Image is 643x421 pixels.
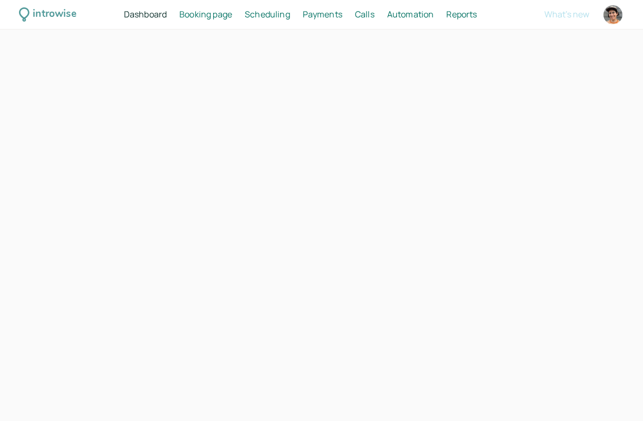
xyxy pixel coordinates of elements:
[303,8,342,20] span: Payments
[387,8,434,22] a: Automation
[446,8,477,20] span: Reports
[179,8,232,22] a: Booking page
[245,8,290,22] a: Scheduling
[245,8,290,20] span: Scheduling
[124,8,167,22] a: Dashboard
[387,8,434,20] span: Automation
[446,8,477,22] a: Reports
[544,9,589,19] button: What's new
[19,6,76,23] a: introwise
[602,4,624,26] a: Account
[179,8,232,20] span: Booking page
[355,8,375,20] span: Calls
[544,8,589,20] span: What's new
[303,8,342,22] a: Payments
[590,370,643,421] iframe: Chat Widget
[33,6,76,23] div: introwise
[355,8,375,22] a: Calls
[124,8,167,20] span: Dashboard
